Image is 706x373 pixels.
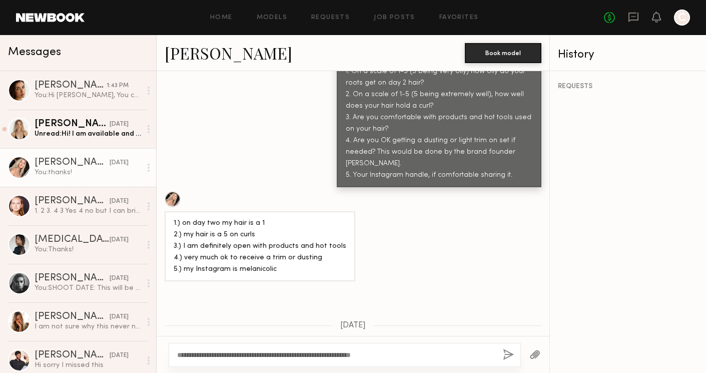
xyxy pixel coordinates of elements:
div: [MEDICAL_DATA][PERSON_NAME] [35,235,110,245]
div: [DATE] [110,235,129,245]
div: 1.) on day two my hair is a 1 2.) my hair is a 5 on curls 3.) I am definitely open with products ... [174,218,346,275]
button: Book model [465,43,541,63]
div: You: thanks! [35,168,141,177]
div: History [558,49,698,61]
div: [DATE] [110,158,129,168]
div: [PERSON_NAME] [35,158,110,168]
div: 1:43 PM [107,81,129,91]
div: [PERSON_NAME] [35,350,110,360]
div: [PERSON_NAME] [35,273,110,283]
div: You: SHOOT DATE: This will be a 1-day shoot in [GEOGRAPHIC_DATA], either on [DATE] or 5. IN-PERSO... [35,283,141,293]
div: You: Thanks! [35,245,141,254]
div: [DATE] [110,120,129,129]
div: Unread: Hi! I am available and interested! [35,129,141,139]
a: Favorites [439,15,479,21]
a: [PERSON_NAME] [165,42,292,64]
div: [PERSON_NAME] [35,81,107,91]
div: [DATE] [110,351,129,360]
a: Book model [465,48,541,57]
div: You: Hi [PERSON_NAME], You can release 9/4 and 9/5 - thank you anyway! [35,91,141,100]
a: Job Posts [374,15,415,21]
div: Hi sorry I missed this [35,360,141,370]
div: [PERSON_NAME] [35,312,110,322]
div: Hi [PERSON_NAME], Amazing! A few follow up questions: 1. On a scale of 1-5 (5 being very oily) ho... [346,43,532,181]
div: [DATE] [110,312,129,322]
a: Requests [311,15,350,21]
a: Models [257,15,287,21]
div: [DATE] [110,274,129,283]
a: Home [210,15,233,21]
div: 1. 2 3. 4 3 Yes 4 no but I can bring some that I have (clip in) 5. Yes 6. Yes [35,206,141,216]
div: [PERSON_NAME] [35,119,110,129]
div: REQUESTS [558,83,698,90]
div: I am not sure why this never notified me, but I actually had a baby and he is exclusively breastf... [35,322,141,331]
span: Messages [8,47,61,58]
a: C [674,10,690,26]
div: [PERSON_NAME] [35,196,110,206]
span: [DATE] [340,321,366,330]
div: [DATE] [110,197,129,206]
